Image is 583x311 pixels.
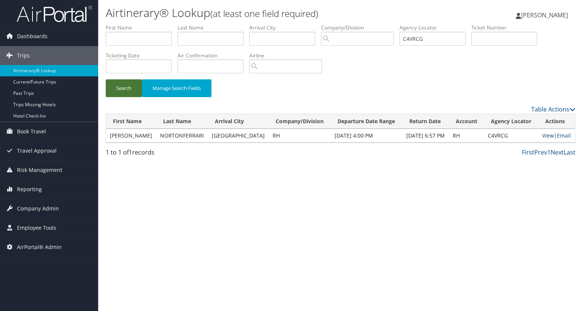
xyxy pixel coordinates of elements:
th: Return Date: activate to sort column ascending [403,114,449,129]
td: [DATE] 4:00 PM [331,129,402,142]
a: Prev [534,148,547,156]
span: Trips [17,46,30,65]
a: Next [551,148,564,156]
td: NORTONFERRARI [156,129,208,142]
span: Risk Management [17,161,62,179]
a: Email [557,132,571,139]
span: Dashboards [17,27,48,46]
h1: Airtinerary® Lookup [106,5,419,21]
div: 1 to 1 of records [106,148,215,161]
label: Ticket Number [471,24,543,31]
button: Search [106,79,142,97]
a: [PERSON_NAME] [516,4,575,26]
td: C4VRCG [484,129,538,142]
span: Employee Tools [17,218,56,237]
span: 1 [129,148,132,156]
label: First Name [106,24,177,31]
th: Agency Locator: activate to sort column ascending [484,114,538,129]
th: Actions [538,114,575,129]
th: First Name: activate to sort column ascending [106,114,156,129]
label: Last Name [177,24,249,31]
td: | [538,129,575,142]
th: Departure Date Range: activate to sort column ascending [331,114,402,129]
label: Ticketing Date [106,52,177,59]
a: 1 [547,148,551,156]
span: Book Travel [17,122,46,141]
td: [PERSON_NAME] [106,129,156,142]
td: [DATE] 6:57 PM [403,129,449,142]
span: [PERSON_NAME] [521,11,568,19]
a: Last [564,148,575,156]
label: Agency Locator [399,24,471,31]
label: Company/Division [321,24,399,31]
th: Company/Division [269,114,331,129]
span: AirPortal® Admin [17,238,62,257]
td: RH [269,129,331,142]
small: (at least one field required) [210,7,318,20]
span: Reporting [17,180,42,199]
span: Travel Approval [17,141,57,160]
th: Account: activate to sort column ascending [449,114,484,129]
img: airportal-logo.png [17,5,92,23]
th: Last Name: activate to sort column ascending [156,114,208,129]
td: RH [449,129,484,142]
th: Arrival City: activate to sort column ascending [208,114,269,129]
label: Airline [249,52,328,59]
td: [GEOGRAPHIC_DATA] [208,129,269,142]
a: View [542,132,554,139]
button: Manage Search Fields [142,79,211,97]
a: Table Actions [531,105,575,113]
span: Company Admin [17,199,59,218]
a: First [522,148,534,156]
label: Arrival City [249,24,321,31]
label: Air Confirmation [177,52,249,59]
